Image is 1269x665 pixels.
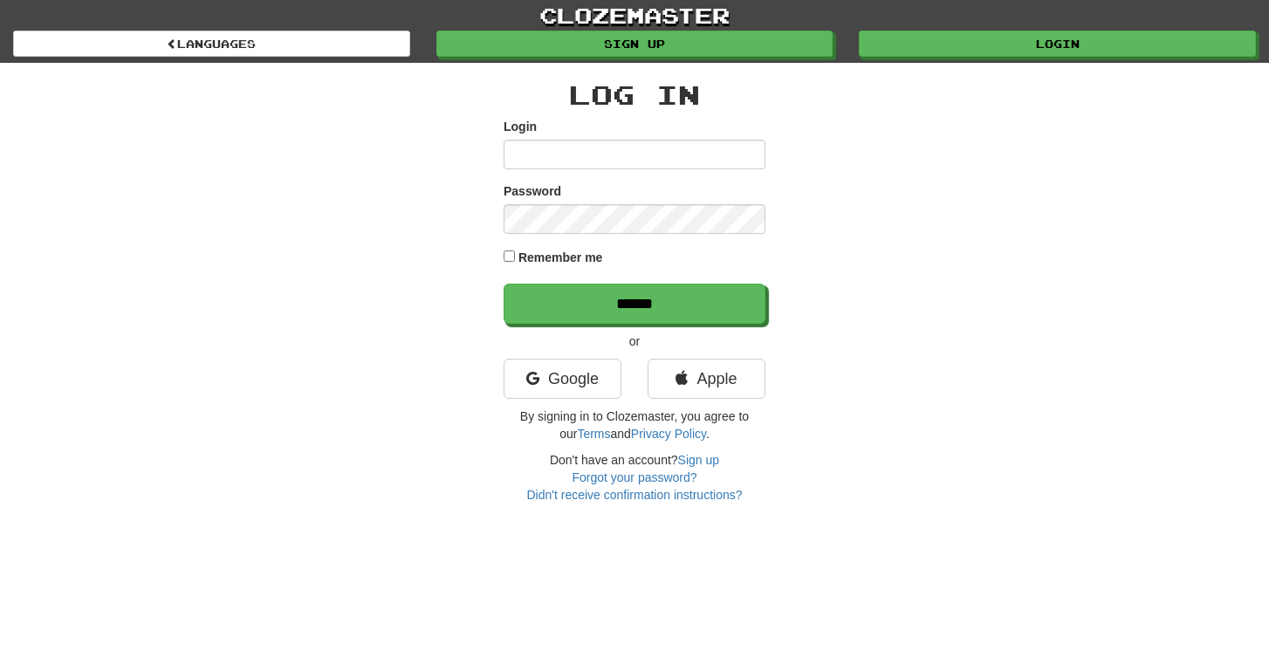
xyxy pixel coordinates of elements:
[518,249,603,266] label: Remember me
[504,359,621,399] a: Google
[648,359,765,399] a: Apple
[504,408,765,442] p: By signing in to Clozemaster, you agree to our and .
[631,427,706,441] a: Privacy Policy
[504,332,765,350] p: or
[504,451,765,504] div: Don't have an account?
[577,427,610,441] a: Terms
[526,488,742,502] a: Didn't receive confirmation instructions?
[504,182,561,200] label: Password
[859,31,1256,57] a: Login
[504,80,765,109] h2: Log In
[13,31,410,57] a: Languages
[572,470,696,484] a: Forgot your password?
[436,31,833,57] a: Sign up
[678,453,719,467] a: Sign up
[504,118,537,135] label: Login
